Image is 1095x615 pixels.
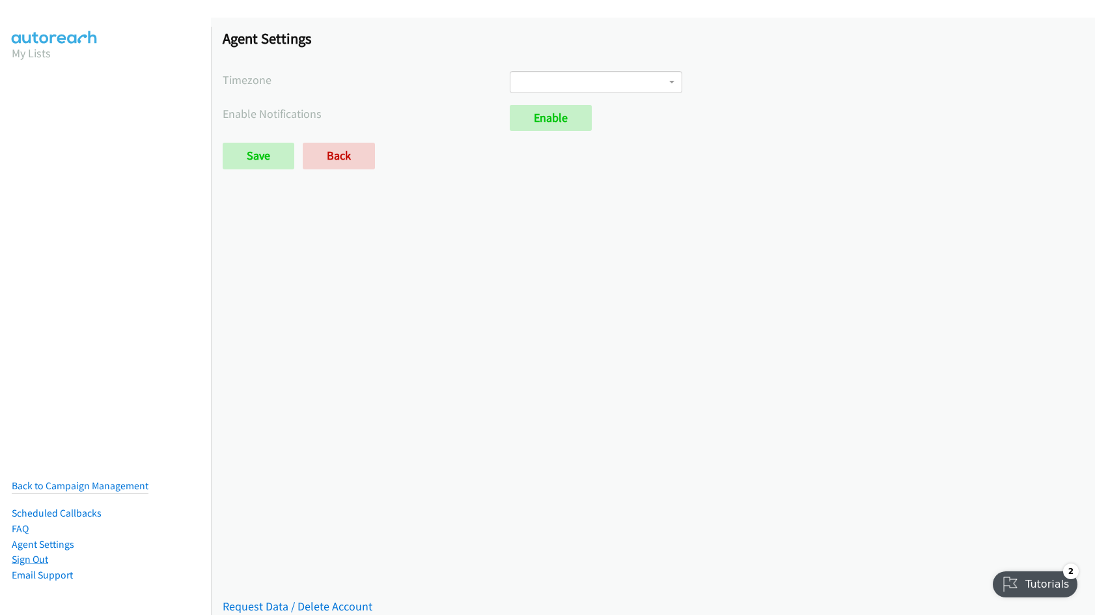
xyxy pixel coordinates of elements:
label: Enable Notifications [223,105,510,122]
a: Email Support [12,569,73,581]
a: Sign Out [12,553,48,565]
a: Back to Campaign Management [12,479,148,492]
a: Enable [510,105,592,131]
a: Agent Settings [12,538,74,551]
a: FAQ [12,522,29,535]
input: Save [223,143,294,169]
a: My Lists [12,46,51,61]
a: Back [303,143,375,169]
label: Timezone [223,71,510,89]
a: Scheduled Callbacks [12,507,102,519]
iframe: Checklist [985,558,1085,605]
a: Request Data / Delete Account [223,599,372,614]
h1: Agent Settings [223,29,1083,48]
